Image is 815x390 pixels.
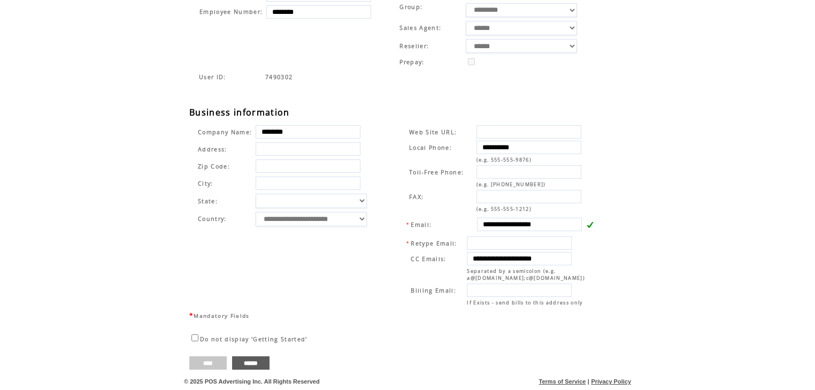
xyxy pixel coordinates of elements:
[409,128,457,136] span: Web Site URL:
[265,73,293,81] span: Indicates the agent code for sign up page with sales agent or reseller tracking code
[194,312,249,319] span: Mandatory Fields
[411,255,446,263] span: CC Emails:
[476,181,546,188] span: (e.g. [PHONE_NUMBER])
[198,197,252,205] span: State:
[591,378,631,385] a: Privacy Policy
[200,335,307,343] span: Do not display 'Getting Started'
[184,378,320,385] span: © 2025 POS Advertising Inc. All Rights Reserved
[198,146,227,153] span: Address:
[476,156,532,163] span: (e.g. 555-555-9876)
[199,8,263,16] span: Employee Number:
[588,378,589,385] span: |
[399,3,422,11] span: Group:
[409,169,464,176] span: Toll-Free Phone:
[198,180,213,187] span: City:
[198,163,230,170] span: Zip Code:
[411,240,457,247] span: Retype Email:
[198,128,252,136] span: Company Name:
[411,221,432,228] span: Email:
[411,287,456,294] span: Billing Email:
[399,42,429,50] span: Reseller:
[476,205,532,212] span: (e.g. 555-555-1212)
[409,144,452,151] span: Local Phone:
[539,378,586,385] a: Terms of Service
[467,267,585,281] span: Separated by a semicolon (e.g. a@[DOMAIN_NAME];c@[DOMAIN_NAME])
[409,193,424,201] span: FAX:
[189,106,290,118] span: Business information
[586,221,594,228] img: v.gif
[399,24,441,32] span: Sales Agent:
[199,73,226,81] span: Indicates the agent code for sign up page with sales agent or reseller tracking code
[467,299,583,306] span: If Exists - send bills to this address only
[198,215,227,223] span: Country:
[399,58,424,66] span: Prepay:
